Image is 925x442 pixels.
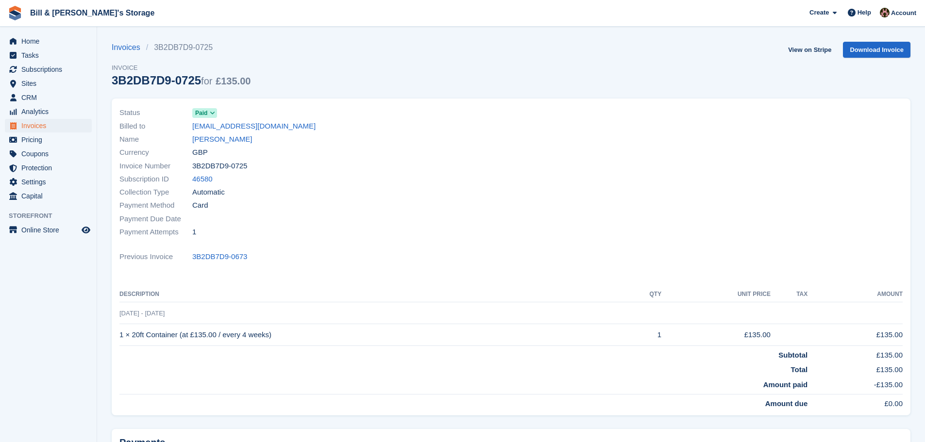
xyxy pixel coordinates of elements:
[112,42,251,53] nav: breadcrumbs
[119,227,192,238] span: Payment Attempts
[201,76,212,86] span: for
[5,77,92,90] a: menu
[5,133,92,147] a: menu
[119,134,192,145] span: Name
[112,42,146,53] a: Invoices
[21,133,80,147] span: Pricing
[21,34,80,48] span: Home
[5,175,92,189] a: menu
[765,399,808,408] strong: Amount due
[112,74,251,87] div: 3B2DB7D9-0725
[21,175,80,189] span: Settings
[119,324,622,346] td: 1 × 20ft Container (at £135.00 / every 4 weeks)
[192,161,247,172] span: 3B2DB7D9-0725
[807,324,903,346] td: £135.00
[119,213,192,225] span: Payment Due Date
[5,34,92,48] a: menu
[192,227,196,238] span: 1
[5,105,92,118] a: menu
[192,251,247,262] a: 3B2DB7D9-0673
[5,223,92,237] a: menu
[661,287,771,302] th: Unit Price
[119,187,192,198] span: Collection Type
[21,189,80,203] span: Capital
[5,119,92,132] a: menu
[21,161,80,175] span: Protection
[119,147,192,158] span: Currency
[880,8,890,17] img: Jack Bottesch
[21,49,80,62] span: Tasks
[807,345,903,360] td: £135.00
[791,365,808,374] strong: Total
[21,105,80,118] span: Analytics
[778,351,807,359] strong: Subtotal
[5,147,92,161] a: menu
[807,360,903,376] td: £135.00
[5,63,92,76] a: menu
[661,324,771,346] td: £135.00
[21,119,80,132] span: Invoices
[21,223,80,237] span: Online Store
[119,287,622,302] th: Description
[119,174,192,185] span: Subscription ID
[5,49,92,62] a: menu
[807,287,903,302] th: Amount
[216,76,251,86] span: £135.00
[5,91,92,104] a: menu
[26,5,158,21] a: Bill & [PERSON_NAME]'s Storage
[622,287,662,302] th: QTY
[784,42,835,58] a: View on Stripe
[192,200,208,211] span: Card
[192,107,217,118] a: Paid
[21,91,80,104] span: CRM
[21,147,80,161] span: Coupons
[119,107,192,118] span: Status
[119,200,192,211] span: Payment Method
[843,42,910,58] a: Download Invoice
[80,224,92,236] a: Preview store
[192,174,213,185] a: 46580
[5,161,92,175] a: menu
[192,121,316,132] a: [EMAIL_ADDRESS][DOMAIN_NAME]
[8,6,22,20] img: stora-icon-8386f47178a22dfd0bd8f6a31ec36ba5ce8667c1dd55bd0f319d3a0aa187defe.svg
[119,121,192,132] span: Billed to
[192,187,225,198] span: Automatic
[119,310,165,317] span: [DATE] - [DATE]
[858,8,871,17] span: Help
[807,394,903,409] td: £0.00
[763,380,808,389] strong: Amount paid
[119,251,192,262] span: Previous Invoice
[192,147,208,158] span: GBP
[9,211,97,221] span: Storefront
[195,109,207,117] span: Paid
[809,8,829,17] span: Create
[192,134,252,145] a: [PERSON_NAME]
[21,77,80,90] span: Sites
[5,189,92,203] a: menu
[21,63,80,76] span: Subscriptions
[119,161,192,172] span: Invoice Number
[112,63,251,73] span: Invoice
[807,376,903,394] td: -£135.00
[771,287,807,302] th: Tax
[622,324,662,346] td: 1
[891,8,916,18] span: Account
